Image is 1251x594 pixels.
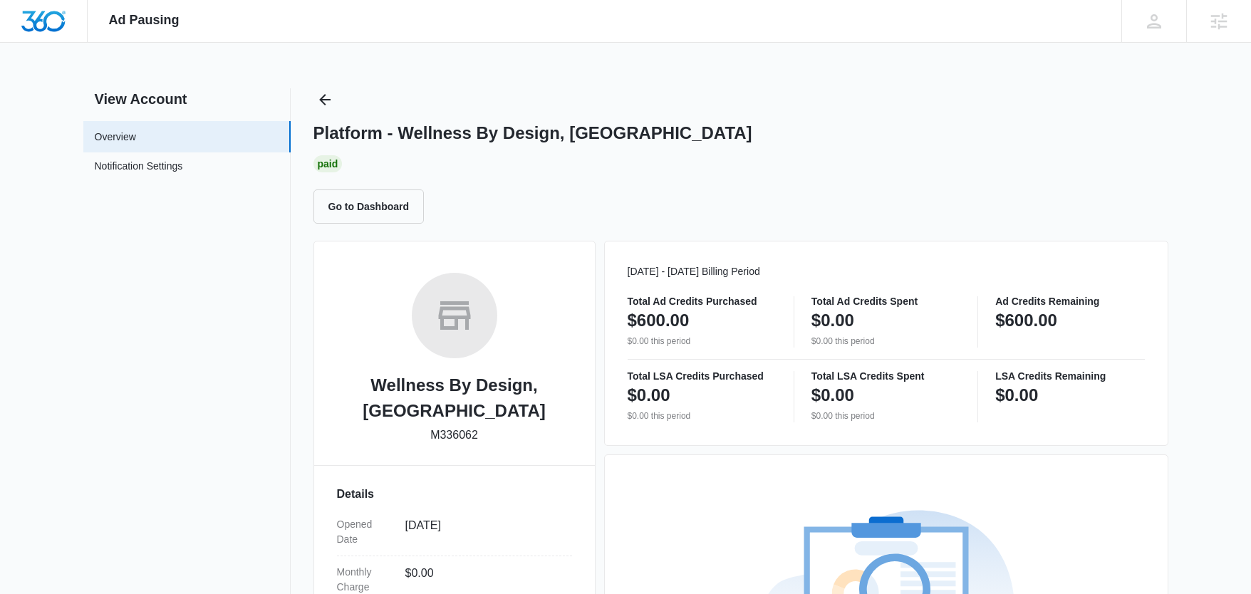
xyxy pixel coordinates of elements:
[811,335,960,348] p: $0.00 this period
[430,427,478,444] p: M336062
[337,509,572,556] div: Opened Date[DATE]
[313,200,433,212] a: Go to Dashboard
[109,13,180,28] span: Ad Pausing
[811,384,854,407] p: $0.00
[811,309,854,332] p: $0.00
[628,309,690,332] p: $600.00
[313,189,425,224] button: Go to Dashboard
[337,486,572,503] h3: Details
[628,371,777,381] p: Total LSA Credits Purchased
[995,384,1038,407] p: $0.00
[811,296,960,306] p: Total Ad Credits Spent
[628,296,777,306] p: Total Ad Credits Purchased
[628,335,777,348] p: $0.00 this period
[995,371,1144,381] p: LSA Credits Remaining
[337,372,572,424] h2: Wellness By Design, [GEOGRAPHIC_DATA]
[95,130,136,145] a: Overview
[995,309,1057,332] p: $600.00
[628,410,777,422] p: $0.00 this period
[628,264,1145,279] p: [DATE] - [DATE] Billing Period
[83,88,291,110] h2: View Account
[313,155,343,172] div: Paid
[405,517,561,547] dd: [DATE]
[995,296,1144,306] p: Ad Credits Remaining
[337,517,394,547] dt: Opened Date
[628,384,670,407] p: $0.00
[313,88,336,111] button: Back
[313,123,752,144] h1: Platform - Wellness By Design, [GEOGRAPHIC_DATA]
[811,371,960,381] p: Total LSA Credits Spent
[811,410,960,422] p: $0.00 this period
[95,159,183,177] a: Notification Settings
